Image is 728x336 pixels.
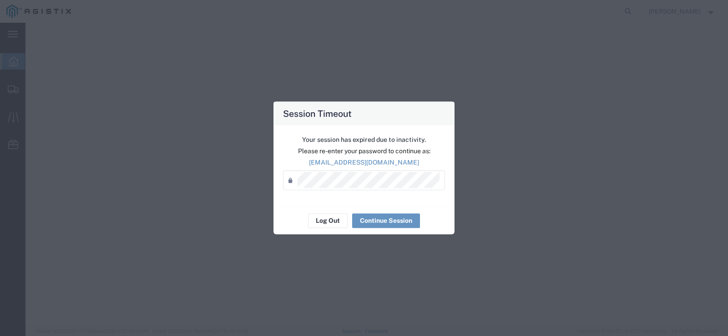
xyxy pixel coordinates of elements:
p: [EMAIL_ADDRESS][DOMAIN_NAME] [283,157,445,167]
h4: Session Timeout [283,106,352,120]
button: Log Out [308,213,348,228]
button: Continue Session [352,213,420,228]
p: Your session has expired due to inactivity. [283,135,445,144]
p: Please re-enter your password to continue as: [283,146,445,155]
